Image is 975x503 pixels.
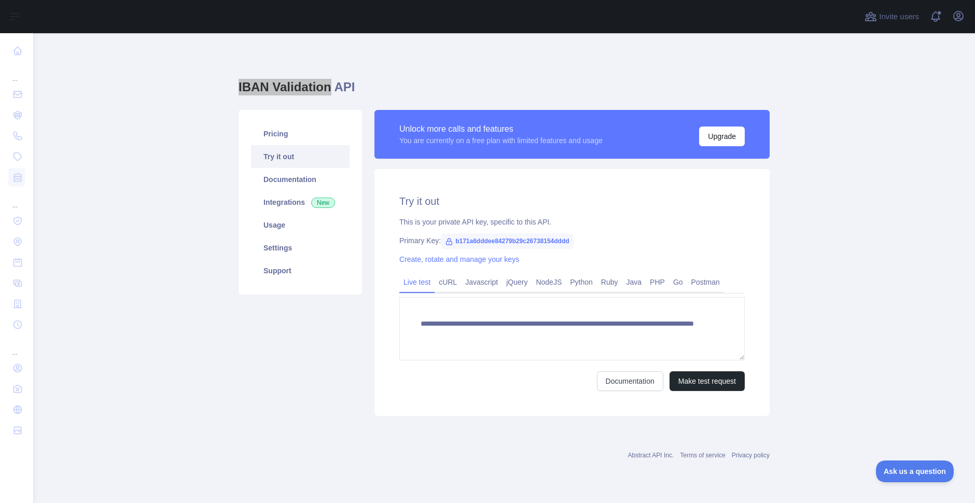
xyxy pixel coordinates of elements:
[399,274,435,290] a: Live test
[532,274,566,290] a: NodeJS
[399,217,745,227] div: This is your private API key, specific to this API.
[597,371,663,391] a: Documentation
[628,452,674,459] a: Abstract API Inc.
[680,452,725,459] a: Terms of service
[399,235,745,246] div: Primary Key:
[251,191,350,214] a: Integrations New
[646,274,669,290] a: PHP
[461,274,502,290] a: Javascript
[687,274,724,290] a: Postman
[566,274,597,290] a: Python
[732,452,770,459] a: Privacy policy
[8,336,25,357] div: ...
[311,198,335,208] span: New
[251,236,350,259] a: Settings
[879,11,919,23] span: Invite users
[502,274,532,290] a: jQuery
[597,274,622,290] a: Ruby
[670,371,745,391] button: Make test request
[399,123,603,135] div: Unlock more calls and features
[862,8,921,25] button: Invite users
[8,189,25,209] div: ...
[441,233,573,249] span: b171a6dddee84279b29c26738154dddd
[251,214,350,236] a: Usage
[251,168,350,191] a: Documentation
[435,274,461,290] a: cURL
[399,255,519,263] a: Create, rotate and manage your keys
[399,135,603,146] div: You are currently on a free plan with limited features and usage
[8,62,25,83] div: ...
[251,122,350,145] a: Pricing
[239,79,770,104] h1: IBAN Validation API
[622,274,646,290] a: Java
[251,145,350,168] a: Try it out
[669,274,687,290] a: Go
[699,127,745,146] button: Upgrade
[876,460,954,482] iframe: Toggle Customer Support
[399,194,745,208] h2: Try it out
[251,259,350,282] a: Support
